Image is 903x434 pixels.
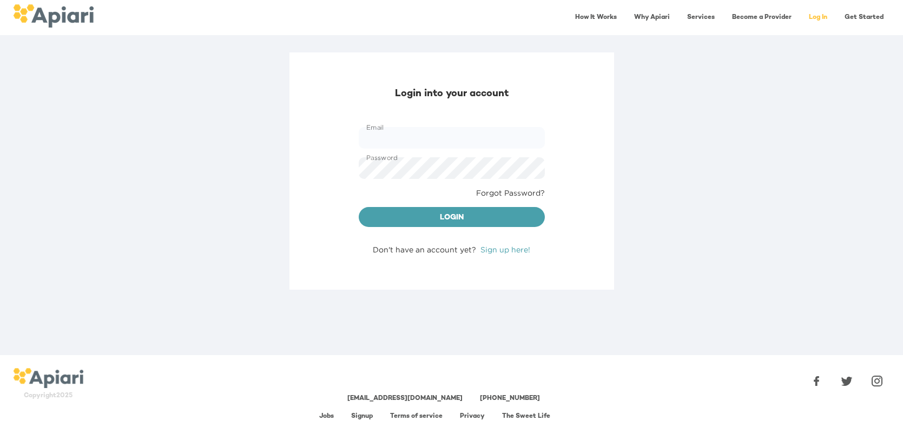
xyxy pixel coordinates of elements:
a: Become a Provider [726,6,798,29]
a: [EMAIL_ADDRESS][DOMAIN_NAME] [347,395,463,402]
div: Login into your account [359,87,545,101]
a: Forgot Password? [476,188,545,198]
div: Don't have an account yet? [359,244,545,255]
a: Terms of service [390,413,443,420]
img: logo [13,368,83,389]
div: [PHONE_NUMBER] [480,394,540,403]
a: Why Apiari [628,6,676,29]
span: Login [367,211,536,225]
button: Login [359,207,545,228]
a: Jobs [319,413,334,420]
a: Log In [802,6,834,29]
a: Sign up here! [480,245,530,253]
a: Services [681,6,721,29]
div: Copyright 2025 [13,391,83,400]
a: Signup [351,413,373,420]
a: Privacy [460,413,485,420]
a: How It Works [569,6,623,29]
a: Get Started [838,6,890,29]
a: The Sweet Life [502,413,550,420]
img: logo [13,4,94,28]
